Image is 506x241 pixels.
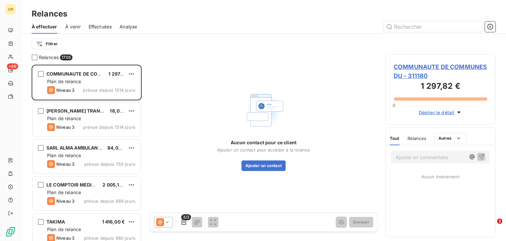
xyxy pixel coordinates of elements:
[394,80,487,93] h3: 1 297,82 €
[32,8,67,20] h3: Relances
[83,124,135,130] span: prévue depuis 1514 jours
[231,139,296,146] span: Aucun contact pour ce client
[47,79,81,84] span: Plan de relance
[5,226,16,237] img: Logo LeanPay
[102,219,125,224] span: 1 416,00 €
[484,219,499,234] iframe: Intercom live chat
[84,198,135,204] span: prévue depuis 689 jours
[56,198,74,204] span: Niveau 3
[65,23,81,30] span: À venir
[383,21,482,32] input: Rechercher
[394,62,487,80] span: COMMUNAUTE DE COMMUNES DU - 311180
[46,182,101,188] span: LE COMPTOIR MEDICAL
[5,4,16,15] div: UN
[108,71,132,77] span: 1 297,82 €
[47,226,81,232] span: Plan de relance
[84,161,135,167] span: prévue depuis 750 jours
[102,182,126,188] span: 2 005,18 €
[39,54,59,61] span: Relances
[32,23,57,30] span: À effectuer
[241,160,286,171] button: Ajouter un contact
[390,136,400,141] span: Tout
[56,161,74,167] span: Niveau 3
[47,116,81,121] span: Plan de relance
[47,189,81,195] span: Plan de relance
[110,108,127,114] span: 18,00 €
[242,89,285,131] img: Empty state
[56,87,74,93] span: Niveau 3
[349,217,373,227] button: Envoyer
[434,133,466,144] button: Autres
[419,109,455,116] span: Déplier le détail
[417,109,464,116] button: Déplier le détail
[46,145,104,151] span: SARL ALMA AMBULANCE
[46,219,65,224] span: TAKIMA
[32,65,142,241] div: grid
[46,108,113,114] span: [PERSON_NAME] TRANSPOR
[46,71,127,77] span: COMMUNAUTE DE COMMUNES DU
[7,63,18,69] span: +99
[83,87,135,93] span: prévue depuis 1514 jours
[408,136,426,141] span: Relances
[89,23,112,30] span: Effectuées
[497,219,502,224] span: 2
[56,124,74,130] span: Niveau 3
[120,23,137,30] span: Analyse
[60,54,72,60] span: 1705
[84,235,135,241] span: prévue depuis 660 jours
[217,147,310,153] span: Ajouter un contact pour accéder à la relance
[181,214,191,220] span: 3/3
[56,235,74,241] span: Niveau 3
[393,103,395,108] span: 0
[32,39,62,49] button: Filtrer
[107,145,126,151] span: 84,00 €
[47,153,81,158] span: Plan de relance
[421,174,460,179] span: Aucun évènement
